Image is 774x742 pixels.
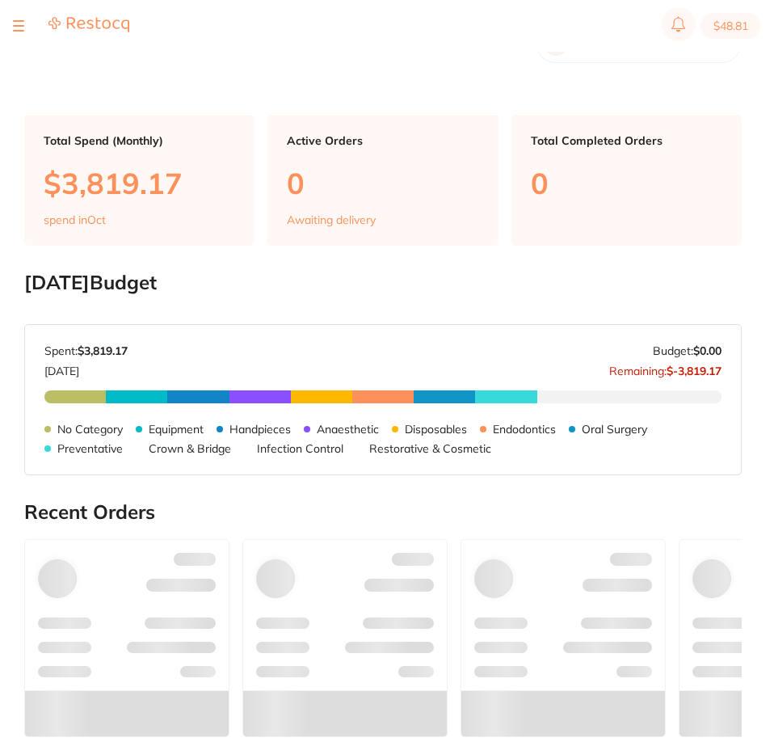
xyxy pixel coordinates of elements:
p: $3,819.17 [44,167,235,200]
p: Oral Surgery [582,423,647,436]
strong: $0.00 [693,344,721,358]
p: Crown & Bridge [149,442,231,455]
p: Total Spend (Monthly) [44,134,235,147]
h2: [DATE] Budget [24,272,742,294]
p: Budget: [653,344,721,357]
p: spend in Oct [44,213,106,226]
p: Infection Control [257,442,343,455]
strong: $-3,819.17 [667,364,721,378]
button: $48.81 [700,13,761,39]
p: Awaiting delivery [287,213,376,226]
h2: Recent Orders [24,501,742,524]
p: 0 [287,167,478,200]
p: Spent: [44,344,128,357]
p: No Category [57,423,123,436]
p: Restorative & Cosmetic [369,442,491,455]
p: Preventative [57,442,123,455]
p: 0 [531,167,722,200]
a: Total Completed Orders0 [511,115,742,246]
strong: $3,819.17 [78,344,128,358]
p: Disposables [405,423,467,436]
p: Total Completed Orders [531,134,722,147]
a: Active Orders0Awaiting delivery [267,115,498,246]
p: Endodontics [493,423,556,436]
h2: Dashboard [24,32,127,54]
p: Equipment [149,423,204,436]
p: Anaesthetic [317,423,379,436]
p: Handpieces [229,423,291,436]
p: [DATE] [44,358,128,377]
p: Active Orders [287,134,478,147]
img: Restocq Logo [48,16,129,33]
p: Remaining: [609,358,721,377]
a: Total Spend (Monthly)$3,819.17spend inOct [24,115,254,246]
a: Restocq Logo [48,16,129,36]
